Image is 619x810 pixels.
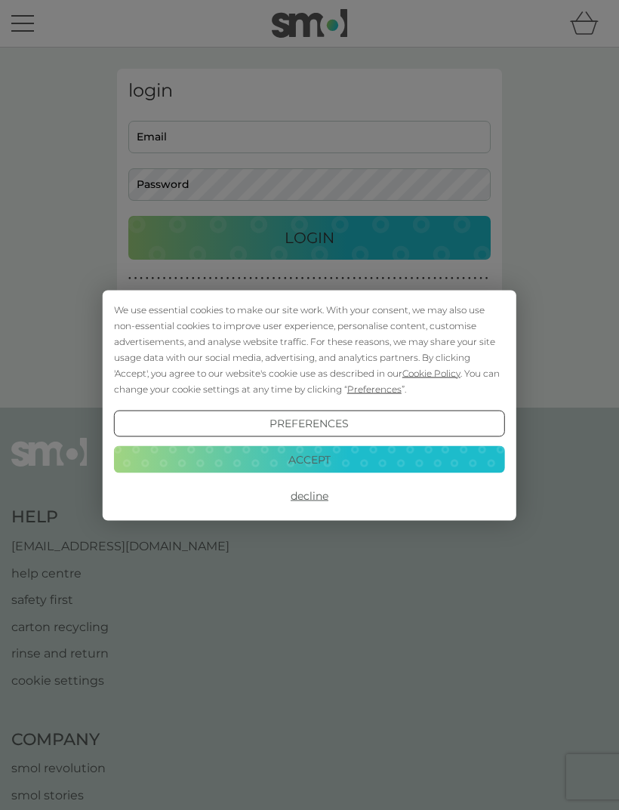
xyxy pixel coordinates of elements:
span: Cookie Policy [402,367,460,378]
button: Decline [114,482,505,510]
div: Cookie Consent Prompt [103,290,516,520]
button: Accept [114,446,505,473]
button: Preferences [114,410,505,437]
div: We use essential cookies to make our site work. With your consent, we may also use non-essential ... [114,301,505,396]
span: Preferences [347,383,402,394]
